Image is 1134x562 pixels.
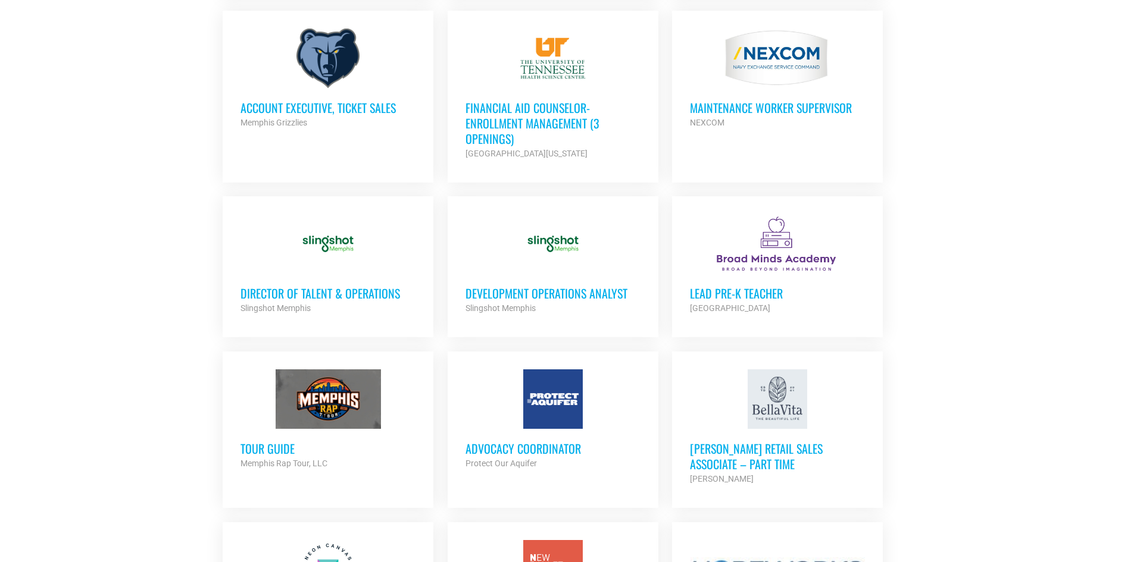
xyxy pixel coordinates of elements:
[690,441,865,472] h3: [PERSON_NAME] Retail Sales Associate – Part Time
[672,196,883,333] a: Lead Pre-K Teacher [GEOGRAPHIC_DATA]
[466,149,588,158] strong: [GEOGRAPHIC_DATA][US_STATE]
[466,100,641,146] h3: Financial Aid Counselor-Enrollment Management (3 Openings)
[448,351,658,488] a: Advocacy Coordinator Protect Our Aquifer
[240,303,311,313] strong: Slingshot Memphis
[466,303,536,313] strong: Slingshot Memphis
[240,459,327,468] strong: Memphis Rap Tour, LLC
[466,441,641,456] h3: Advocacy Coordinator
[223,351,433,488] a: Tour Guide Memphis Rap Tour, LLC
[690,285,865,301] h3: Lead Pre-K Teacher
[690,474,754,483] strong: [PERSON_NAME]
[690,303,770,313] strong: [GEOGRAPHIC_DATA]
[240,100,416,115] h3: Account Executive, Ticket Sales
[466,459,537,468] strong: Protect Our Aquifer
[240,441,416,456] h3: Tour Guide
[466,285,641,301] h3: Development Operations Analyst
[223,11,433,147] a: Account Executive, Ticket Sales Memphis Grizzlies
[240,118,307,127] strong: Memphis Grizzlies
[223,196,433,333] a: Director of Talent & Operations Slingshot Memphis
[448,11,658,178] a: Financial Aid Counselor-Enrollment Management (3 Openings) [GEOGRAPHIC_DATA][US_STATE]
[690,118,724,127] strong: NEXCOM
[240,285,416,301] h3: Director of Talent & Operations
[448,196,658,333] a: Development Operations Analyst Slingshot Memphis
[690,100,865,115] h3: MAINTENANCE WORKER SUPERVISOR
[672,351,883,504] a: [PERSON_NAME] Retail Sales Associate – Part Time [PERSON_NAME]
[672,11,883,147] a: MAINTENANCE WORKER SUPERVISOR NEXCOM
